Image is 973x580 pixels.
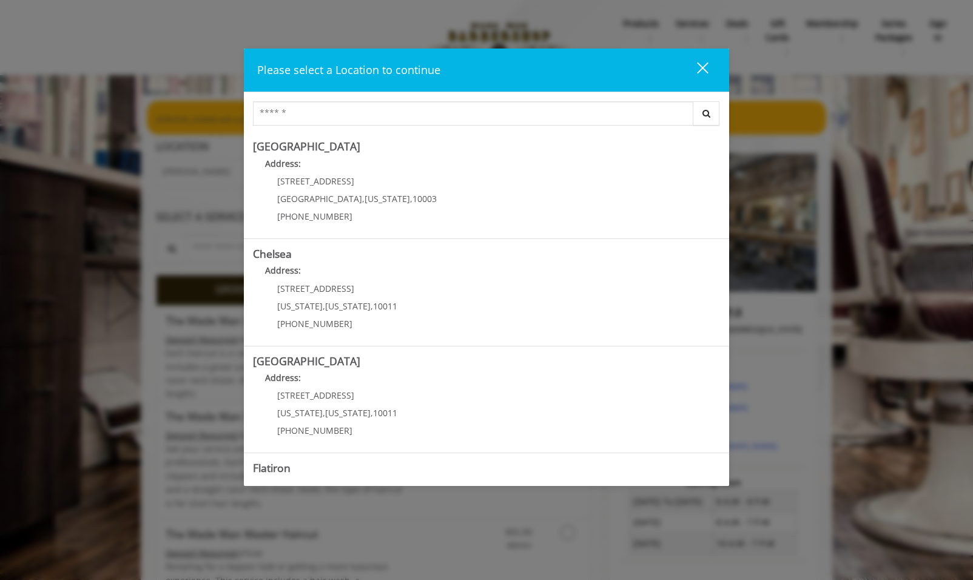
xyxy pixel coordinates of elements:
div: Center Select [253,101,720,132]
button: close dialog [675,58,716,83]
b: Address: [265,372,301,383]
span: [PHONE_NUMBER] [277,425,352,436]
span: [PHONE_NUMBER] [277,211,352,222]
span: [US_STATE] [325,300,371,312]
span: [PHONE_NUMBER] [277,318,352,329]
span: [US_STATE] [277,407,323,419]
b: [GEOGRAPHIC_DATA] [253,354,360,368]
b: [GEOGRAPHIC_DATA] [253,139,360,153]
span: , [323,300,325,312]
span: , [371,300,373,312]
span: , [371,407,373,419]
i: Search button [699,109,713,118]
span: [US_STATE] [325,407,371,419]
b: Address: [265,479,301,491]
span: [US_STATE] [277,300,323,312]
span: Please select a Location to continue [257,62,440,77]
input: Search Center [253,101,693,126]
b: Address: [265,158,301,169]
b: Address: [265,265,301,276]
b: Chelsea [253,246,292,261]
span: , [410,193,412,204]
span: [STREET_ADDRESS] [277,389,354,401]
span: [GEOGRAPHIC_DATA] [277,193,362,204]
span: 10011 [373,300,397,312]
div: close dialog [683,61,707,79]
span: , [362,193,365,204]
span: [US_STATE] [365,193,410,204]
span: 10011 [373,407,397,419]
span: [STREET_ADDRESS] [277,283,354,294]
span: 10003 [412,193,437,204]
b: Flatiron [253,460,291,475]
span: [STREET_ADDRESS] [277,175,354,187]
span: , [323,407,325,419]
